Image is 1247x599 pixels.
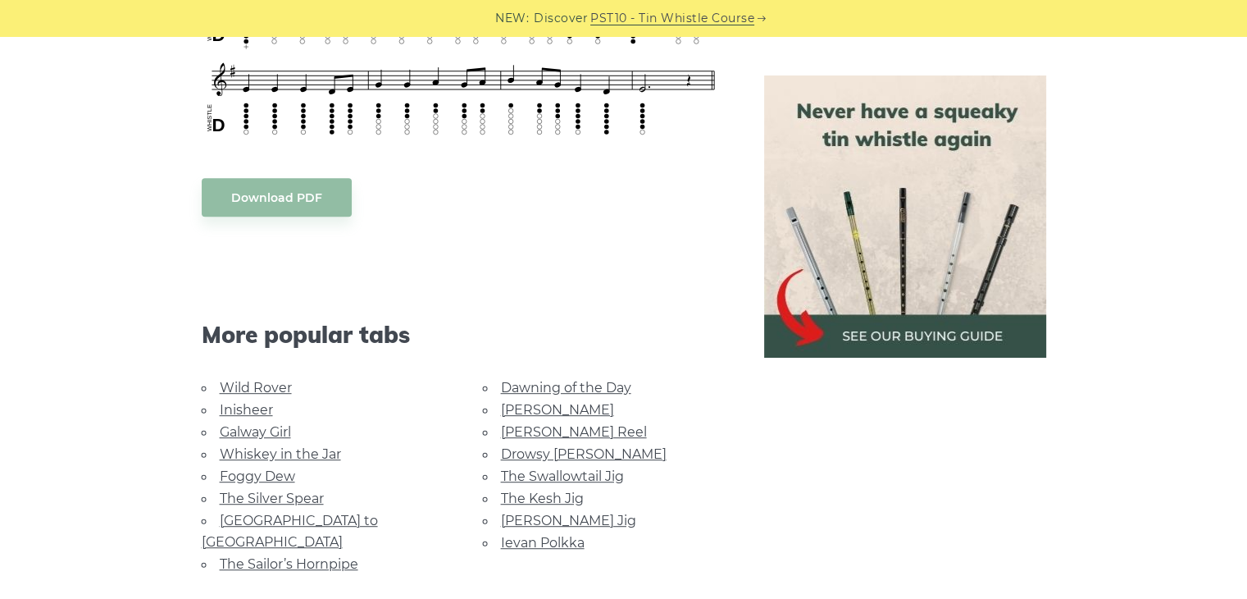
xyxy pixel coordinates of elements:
a: Wild Rover [220,380,292,396]
a: Inisheer [220,402,273,418]
img: tin whistle buying guide [764,75,1046,358]
a: Drowsy [PERSON_NAME] [501,446,667,462]
a: Whiskey in the Jar [220,446,341,462]
a: Ievan Polkka [501,535,585,551]
a: [PERSON_NAME] [501,402,614,418]
a: The Silver Spear [220,491,324,506]
a: Galway Girl [220,424,291,440]
a: Download PDF [202,178,352,217]
a: [PERSON_NAME] Jig [501,513,636,528]
a: Foggy Dew [220,469,295,484]
a: The Kesh Jig [501,491,584,506]
a: PST10 - Tin Whistle Course [590,9,754,28]
a: [GEOGRAPHIC_DATA] to [GEOGRAPHIC_DATA] [202,513,378,550]
span: More popular tabs [202,321,725,349]
a: The Swallowtail Jig [501,469,624,484]
a: The Sailor’s Hornpipe [220,556,358,572]
a: Dawning of the Day [501,380,631,396]
a: [PERSON_NAME] Reel [501,424,647,440]
span: NEW: [495,9,529,28]
span: Discover [534,9,588,28]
